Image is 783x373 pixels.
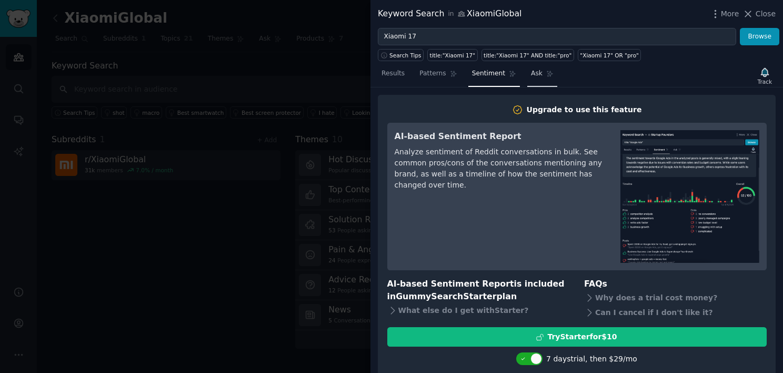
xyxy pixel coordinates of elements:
h3: FAQs [584,278,767,291]
button: Search Tips [378,49,424,61]
span: More [721,8,739,19]
span: Close [756,8,776,19]
input: Try a keyword related to your business [378,28,736,46]
a: Ask [527,65,557,87]
button: More [710,8,739,19]
span: Patterns [419,69,446,78]
div: Can I cancel if I don't like it? [584,305,767,320]
button: TryStarterfor$10 [387,327,767,347]
div: 7 days trial, then $ 29 /mo [546,354,637,365]
a: title:"Xiaomi 17" AND title:"pro" [481,49,574,61]
div: title:"Xiaomi 17" [430,52,476,59]
div: Upgrade to use this feature [527,104,642,115]
span: GummySearch Starter [396,291,496,301]
div: "Xiaomi 17" OR "pro" [580,52,639,59]
button: Close [742,8,776,19]
span: Sentiment [472,69,505,78]
div: What else do I get with Starter ? [387,303,570,318]
span: in [448,9,454,19]
div: title:"Xiaomi 17" AND title:"pro" [484,52,571,59]
a: title:"Xiaomi 17" [427,49,478,61]
span: Ask [531,69,543,78]
span: Search Tips [389,52,421,59]
button: Track [754,65,776,87]
div: Why does a trial cost money? [584,290,767,305]
div: Keyword Search XiaomiGlobal [378,7,521,21]
div: Try Starter for $10 [547,331,617,342]
h3: AI-based Sentiment Report is included in plan [387,278,570,303]
button: Browse [740,28,779,46]
a: Sentiment [468,65,520,87]
div: Analyze sentiment of Reddit conversations in bulk. See common pros/cons of the conversations ment... [395,146,606,191]
a: "Xiaomi 17" OR "pro" [578,49,641,61]
div: Track [758,78,772,85]
a: Results [378,65,408,87]
span: Results [382,69,405,78]
a: Patterns [416,65,460,87]
h3: AI-based Sentiment Report [395,130,606,143]
img: AI-based Sentiment Report [620,130,759,263]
